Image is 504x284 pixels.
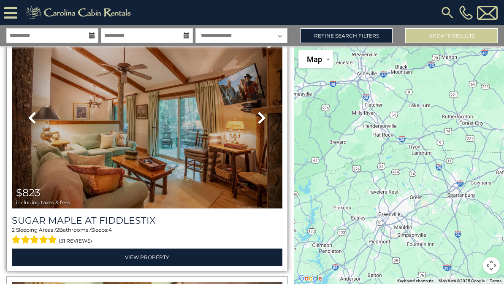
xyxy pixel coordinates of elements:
[490,279,501,283] a: Terms (opens in new tab)
[307,55,322,64] span: Map
[405,28,498,43] button: Update Results
[56,227,59,233] span: 2
[301,28,393,43] a: Refine Search Filters
[440,5,455,20] img: search-regular.svg
[12,249,282,266] a: View Property
[296,273,324,284] a: Open this area in Google Maps (opens a new window)
[22,4,138,21] img: Khaki-logo.png
[12,215,282,226] a: Sugar Maple at Fiddlestix
[59,235,92,246] span: (51 reviews)
[16,200,70,205] span: including taxes & fees
[12,226,282,246] div: Sleeping Areas / Bathrooms / Sleeps:
[483,257,500,274] button: Map camera controls
[12,227,15,233] span: 2
[16,187,41,199] span: $823
[298,50,333,68] button: Change map style
[12,27,282,208] img: thumbnail_164771836.jpeg
[108,227,112,233] span: 4
[296,273,324,284] img: Google
[397,278,434,284] button: Keyboard shortcuts
[439,279,485,283] span: Map data ©2025 Google
[457,5,475,20] a: [PHONE_NUMBER]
